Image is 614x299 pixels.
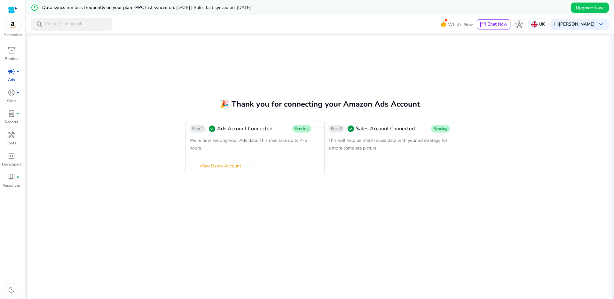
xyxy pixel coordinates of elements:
[8,286,15,294] span: dark_mode
[539,19,545,30] p: UK
[8,110,15,117] span: lab_profile
[7,140,16,146] p: Tools
[31,4,38,12] mat-icon: error_outline
[8,68,15,75] span: campaign
[8,77,15,83] p: Ads
[328,137,447,151] span: This will help us match sales data with your ad strategy for a more complete picture.
[5,119,18,125] p: Reports
[36,20,43,28] span: search
[17,70,19,73] span: fiber_manual_record
[190,137,307,151] span: We’re now syncing your Ads data. This may take up to 4-6 hours.
[8,131,15,139] span: handyman
[554,22,595,27] p: Hi
[4,32,22,37] p: Marketplace
[356,125,415,133] span: Sales Account Connected
[208,125,216,133] span: check_circle
[5,56,19,61] p: Product
[347,125,355,133] span: check_circle
[597,20,605,28] span: keyboard_arrow_down
[217,125,272,133] span: Ads Account Connected
[57,21,63,28] span: /
[200,163,241,169] span: View Demo Account
[8,173,15,181] span: book_4
[3,182,20,188] p: Resources
[45,21,83,28] p: Press to search
[331,126,342,131] span: Step 2
[135,4,251,11] span: PPC last synced on: [DATE] | Sales last synced on: [DATE]
[480,21,486,28] span: chat
[531,21,538,28] img: uk.svg
[295,126,309,131] span: Syncing
[17,91,19,94] span: fiber_manual_record
[8,152,15,160] span: code_blocks
[487,21,508,27] span: Chat Now
[448,19,473,30] span: What's New
[477,19,510,29] button: chatChat Now
[513,18,526,31] button: hub
[516,20,523,28] span: hub
[559,21,595,27] b: [PERSON_NAME]
[8,89,15,96] span: donut_small
[7,98,16,104] p: Sales
[576,4,604,11] span: Upgrade Now
[192,126,203,131] span: Step 1
[8,46,15,54] span: inventory_2
[434,126,447,131] span: Syncing
[42,5,251,11] h5: Data syncs run less frequently on your plan -
[190,161,251,171] button: View Demo Account
[2,161,21,167] p: Developers
[571,3,609,13] button: Upgrade Now
[220,99,420,109] span: 🎉 Thank you for connecting your Amazon Ads Account
[17,112,19,115] span: fiber_manual_record
[4,20,21,30] img: amazon.svg
[17,176,19,178] span: fiber_manual_record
